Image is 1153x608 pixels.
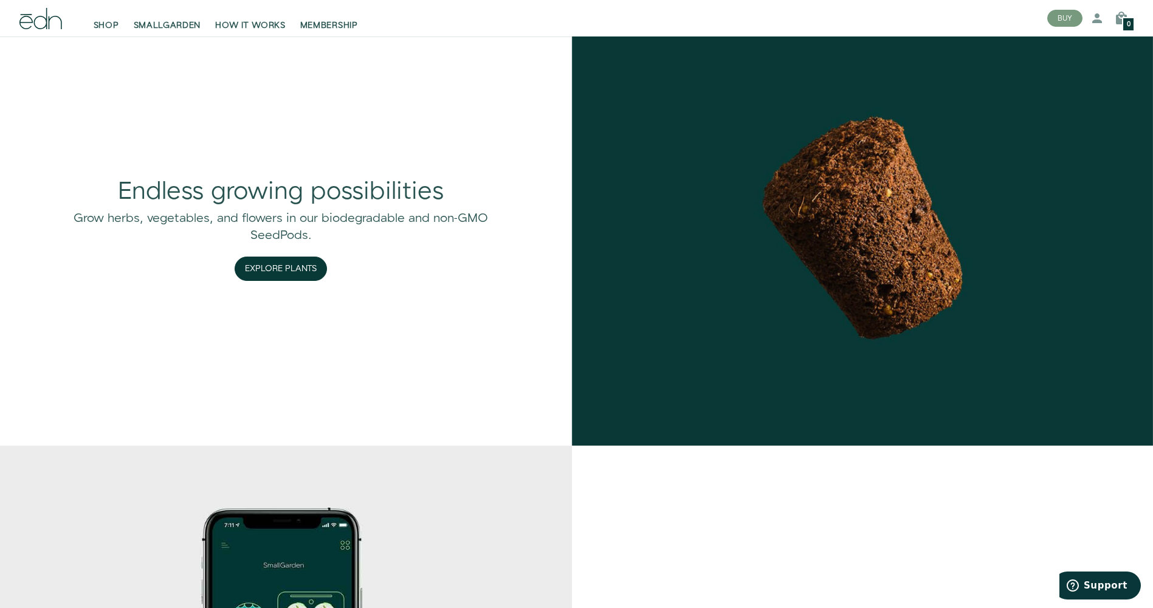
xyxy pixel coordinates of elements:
span: HOW IT WORKS [215,19,285,32]
a: MEMBERSHIP [293,5,365,32]
span: SMALLGARDEN [134,19,201,32]
a: SHOP [86,5,126,32]
div: Grow herbs, vegetables, and flowers in our biodegradable and non-GMO SeedPods. [56,210,506,244]
iframe: Opens a widget where you can find more information [1059,572,1141,602]
button: Explore Plants [235,257,327,281]
span: MEMBERSHIP [300,19,358,32]
a: SMALLGARDEN [126,5,208,32]
span: SHOP [94,19,119,32]
div: Endless growing possibilities [56,174,506,209]
span: 0 [1127,21,1131,28]
a: HOW IT WORKS [208,5,292,32]
button: BUY [1047,10,1082,27]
